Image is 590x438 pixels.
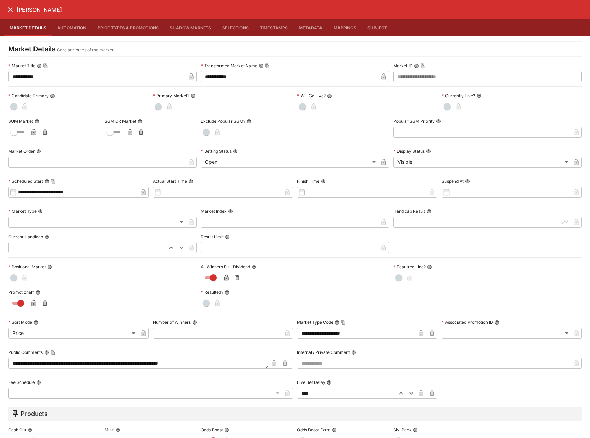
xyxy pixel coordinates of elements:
[4,19,52,36] button: Market Details
[164,19,217,36] button: Shadow Markets
[426,149,431,154] button: Display Status
[191,93,196,98] button: Primary Market?
[38,209,43,214] button: Market Type
[436,119,441,124] button: Popular SGM Priority
[201,264,250,270] p: All Winners Full-Dividend
[297,427,331,433] p: Odds Boost Extra
[8,63,36,69] p: Market Title
[297,379,325,385] p: Live Bet Delay
[247,119,252,124] button: Exclude Popular SGM?
[201,63,257,69] p: Transformed Market Name
[327,380,332,385] button: Live Bet Delay
[201,427,223,433] p: Odds Boost
[201,208,227,214] p: Market Index
[297,319,333,325] p: Market Type Code
[8,178,43,184] p: Scheduled Start
[476,93,481,98] button: Currently Live?
[393,118,435,124] p: Popular SGM Priority
[8,319,32,325] p: Sort Mode
[105,118,136,124] p: SGM OR Market
[393,208,425,214] p: Handicap Result
[192,320,197,325] button: Number of Winners
[8,349,43,355] p: Public Comments
[8,427,26,433] p: Cash Out
[57,47,114,53] p: Core attributes of the market
[201,289,223,295] p: Resulted?
[225,290,229,295] button: Resulted?
[393,427,412,433] p: Six-Pack
[105,427,114,433] p: Multi
[50,350,55,355] button: Copy To Clipboard
[351,350,356,355] button: Internal / Private Comment
[393,148,425,154] p: Display Status
[414,63,419,68] button: Market IDCopy To Clipboard
[51,179,56,184] button: Copy To Clipboard
[217,19,254,36] button: Selections
[328,19,362,36] button: Mappings
[36,290,40,295] button: Promotional?
[335,320,340,325] button: Market Type CodeCopy To Clipboard
[17,6,62,13] h6: [PERSON_NAME]
[341,320,346,325] button: Copy To Clipboard
[420,63,425,68] button: Copy To Clipboard
[297,178,319,184] p: Finish Time
[426,209,431,214] button: Handicap Result
[8,328,138,339] div: Price
[8,93,49,99] p: Candidate Primary
[153,319,191,325] p: Number of Winners
[201,148,232,154] p: Betting Status
[21,410,48,418] h5: Products
[254,19,294,36] button: Timestamps
[50,93,55,98] button: Candidate Primary
[225,235,230,239] button: Result Limit
[8,234,43,240] p: Current Handicap
[44,350,49,355] button: Public CommentsCopy To Clipboard
[116,428,120,432] button: Multi
[327,93,332,98] button: Will Go Live?
[35,119,39,124] button: SGM Market
[228,209,233,214] button: Market Index
[442,178,464,184] p: Suspend At
[332,428,337,432] button: Odds Boost Extra
[201,157,378,168] div: Open
[362,19,393,36] button: Subject
[442,319,493,325] p: Associated Promotion ID
[8,44,56,53] h4: Market Details
[297,93,326,99] p: Will Go Live?
[201,118,245,124] p: Exclude Popular SGM?
[33,320,38,325] button: Sort Mode
[188,179,193,184] button: Actual Start Time
[293,19,328,36] button: Metadata
[52,19,92,36] button: Automation
[224,428,229,432] button: Odds Boost
[393,264,426,270] p: Featured Line?
[427,265,432,269] button: Featured Line?
[321,179,326,184] button: Finish Time
[233,149,238,154] button: Betting Status
[494,320,499,325] button: Associated Promotion ID
[393,157,571,168] div: Visible
[8,264,46,270] p: Positional Market
[465,179,470,184] button: Suspend At
[413,428,418,432] button: Six-Pack
[153,178,187,184] p: Actual Start Time
[259,63,264,68] button: Transformed Market NameCopy To Clipboard
[45,179,49,184] button: Scheduled StartCopy To Clipboard
[138,119,142,124] button: SGM OR Market
[8,289,34,295] p: Promotional?
[28,428,32,432] button: Cash Out
[47,265,52,269] button: Positional Market
[45,235,49,239] button: Current Handicap
[92,19,165,36] button: Price Types & Promotions
[8,208,37,214] p: Market Type
[43,63,48,68] button: Copy To Clipboard
[8,379,35,385] p: Fee Schedule
[37,63,42,68] button: Market TitleCopy To Clipboard
[252,265,256,269] button: All Winners Full-Dividend
[297,349,350,355] p: Internal / Private Comment
[393,63,413,69] p: Market ID
[201,234,224,240] p: Result Limit
[8,148,35,154] p: Market Order
[442,93,475,99] p: Currently Live?
[8,118,33,124] p: SGM Market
